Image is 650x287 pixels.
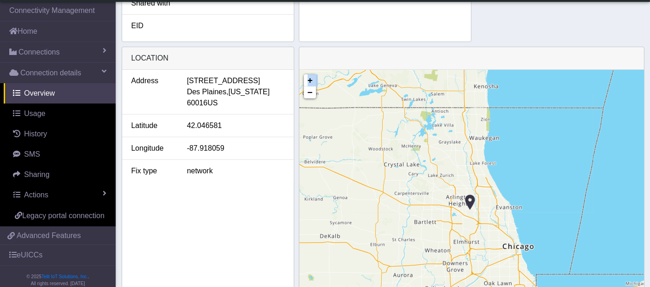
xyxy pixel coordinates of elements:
span: Sharing [24,171,50,178]
div: Latitude [124,120,180,131]
a: History [4,124,116,144]
a: Sharing [4,165,116,185]
a: Actions [4,185,116,205]
span: [STREET_ADDRESS] [187,75,260,86]
span: Advanced Features [17,230,81,241]
span: Des Plaines, [187,86,229,98]
a: SMS [4,144,116,165]
span: Overview [24,89,55,97]
div: network [180,165,291,177]
div: Fix type [124,165,180,177]
span: Connections [19,47,60,58]
div: Address [124,75,180,109]
span: Actions [24,191,48,199]
a: Usage [4,104,116,124]
a: Zoom out [304,86,316,98]
span: 60016 [187,98,208,109]
div: LOCATION [122,47,294,70]
a: Overview [4,83,116,104]
a: Telit IoT Solutions, Inc. [42,274,88,279]
span: Connection details [20,67,81,79]
div: Longitude [124,143,180,154]
span: Usage [24,110,45,117]
span: [US_STATE] [229,86,270,98]
span: History [24,130,47,138]
span: US [207,98,217,109]
div: EID [124,20,180,31]
div: 42.046581 [180,120,291,131]
span: Legacy portal connection [22,212,105,220]
a: Zoom in [304,74,316,86]
span: SMS [24,150,40,158]
div: -87.918059 [180,143,291,154]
